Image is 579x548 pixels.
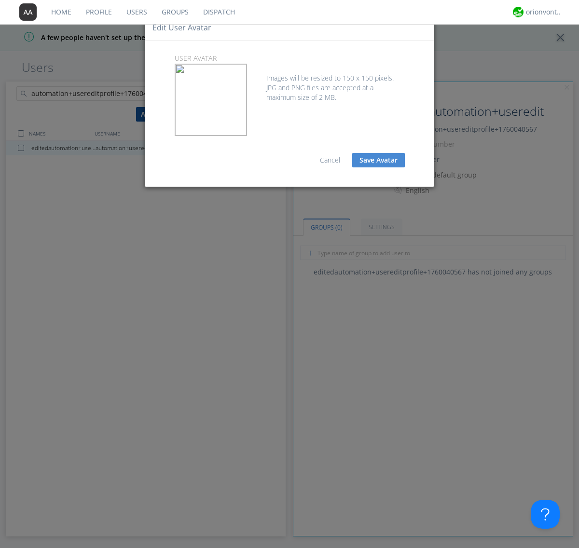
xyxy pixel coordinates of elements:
img: 29d3bf8a-de71-4da9-ab91-1ccf2b688873 [175,64,247,136]
a: Cancel [320,155,340,164]
h4: Edit user Avatar [152,22,211,33]
p: user Avatar [167,53,412,64]
button: Save Avatar [352,153,405,167]
div: orionvontas+atlas+automation+org2 [526,7,562,17]
img: 29d36aed6fa347d5a1537e7736e6aa13 [513,7,524,17]
img: 373638.png [19,3,37,21]
div: Images will be resized to 150 x 150 pixels. JPG and PNG files are accepted at a maximum size of 2... [175,64,405,102]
